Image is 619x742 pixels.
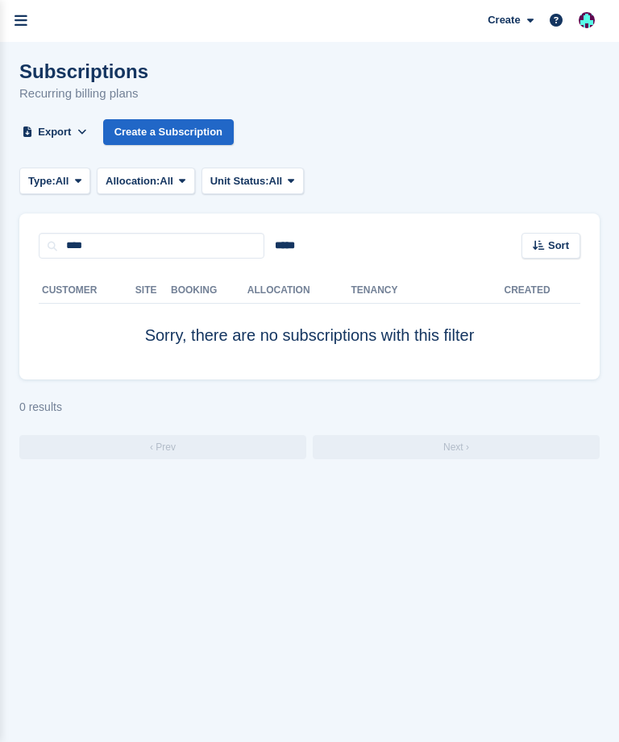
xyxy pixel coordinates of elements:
[19,85,148,103] p: Recurring billing plans
[19,60,148,82] h1: Subscriptions
[160,173,173,189] span: All
[19,399,600,416] div: 0 results
[56,173,69,189] span: All
[313,435,600,459] a: Next
[106,173,160,189] span: Allocation:
[19,435,306,459] a: Previous
[488,12,520,28] span: Create
[135,278,171,304] th: Site
[579,12,595,28] img: Simon Gardner
[16,432,603,462] nav: Page
[201,168,304,194] button: Unit Status: All
[247,278,351,304] th: Allocation
[39,278,135,304] th: Customer
[210,173,269,189] span: Unit Status:
[19,119,90,146] button: Export
[145,326,475,344] span: Sorry, there are no subscriptions with this filter
[103,119,234,146] a: Create a Subscription
[97,168,195,194] button: Allocation: All
[28,173,56,189] span: Type:
[548,238,569,254] span: Sort
[351,278,407,304] th: Tenancy
[171,278,247,304] th: Booking
[269,173,283,189] span: All
[504,278,580,304] th: Created
[19,168,90,194] button: Type: All
[38,124,71,140] span: Export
